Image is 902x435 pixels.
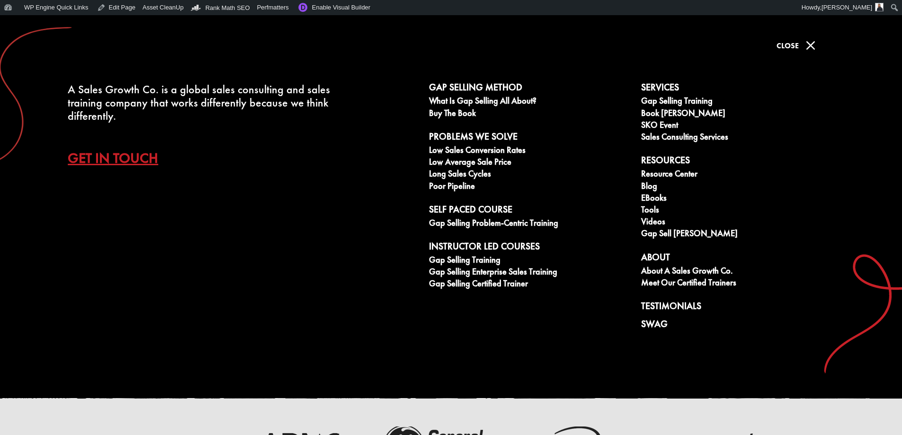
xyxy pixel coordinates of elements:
[641,252,843,266] a: About
[429,96,631,108] a: What is Gap Selling all about?
[429,108,631,120] a: Buy The Book
[822,4,872,11] span: [PERSON_NAME]
[641,132,843,144] a: Sales Consulting Services
[641,169,843,181] a: Resource Center
[429,181,631,193] a: Poor Pipeline
[429,218,631,230] a: Gap Selling Problem-Centric Training
[429,131,631,145] a: Problems We Solve
[641,108,843,120] a: Book [PERSON_NAME]
[641,205,843,217] a: Tools
[429,279,631,291] a: Gap Selling Certified Trainer
[429,82,631,96] a: Gap Selling Method
[777,41,799,51] span: Close
[429,204,631,218] a: Self Paced Course
[641,229,843,240] a: Gap Sell [PERSON_NAME]
[641,155,843,169] a: Resources
[801,36,820,55] span: M
[205,4,250,11] span: Rank Math SEO
[641,266,843,278] a: About A Sales Growth Co.
[68,83,337,123] div: A Sales Growth Co. is a global sales consulting and sales training company that works differently...
[641,181,843,193] a: Blog
[641,217,843,229] a: Videos
[641,193,843,205] a: eBooks
[429,169,631,181] a: Long Sales Cycles
[429,157,631,169] a: Low Average Sale Price
[641,82,843,96] a: Services
[641,301,843,315] a: Testimonials
[641,96,843,108] a: Gap Selling Training
[429,267,631,279] a: Gap Selling Enterprise Sales Training
[641,120,843,132] a: SKO Event
[429,241,631,255] a: Instructor Led Courses
[68,142,172,175] a: Get In Touch
[429,145,631,157] a: Low Sales Conversion Rates
[641,278,843,290] a: Meet our Certified Trainers
[641,319,843,333] a: Swag
[429,255,631,267] a: Gap Selling Training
